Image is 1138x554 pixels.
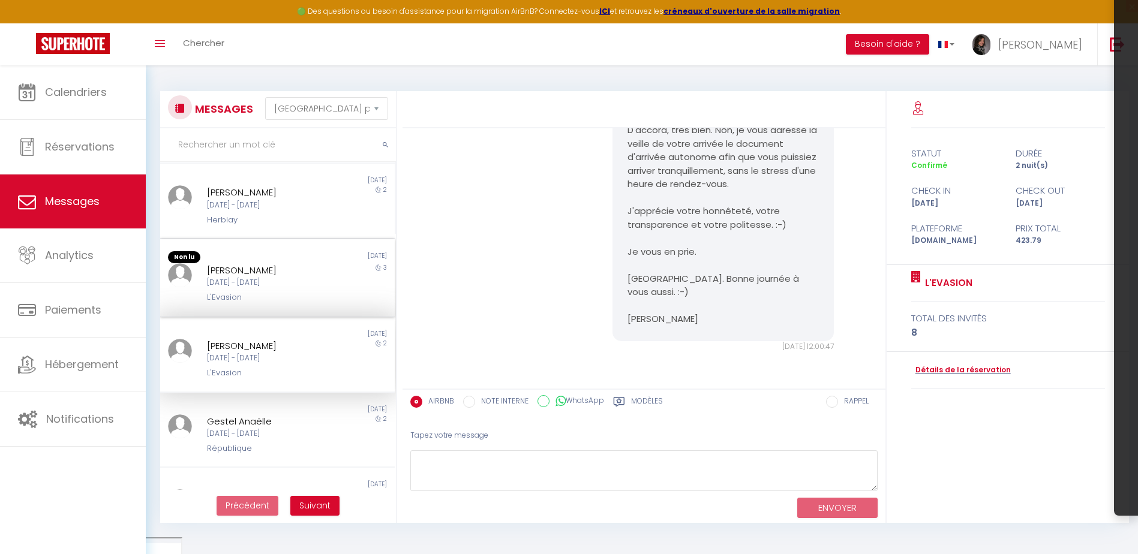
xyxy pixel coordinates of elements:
div: [PERSON_NAME] [207,185,328,200]
div: L'Evasion [207,291,328,303]
div: [PERSON_NAME] [207,339,328,353]
img: ... [168,185,192,209]
span: Réservations [45,139,115,154]
span: 3 [383,263,387,272]
label: AIRBNB [422,396,454,409]
span: Précédent [226,499,269,511]
img: ... [168,414,192,438]
span: 4 [383,489,387,498]
span: Hébergement [45,357,119,372]
div: v 4.0.25 [34,19,59,29]
div: [DATE] [903,198,1008,209]
button: Ouvrir le widget de chat LiveChat [10,5,46,41]
span: Analytics [45,248,94,263]
button: Previous [217,496,278,516]
div: [DATE] - [DATE] [207,353,328,364]
span: Paiements [45,302,101,317]
div: [PERSON_NAME] [207,489,328,504]
div: République [207,442,328,454]
div: 2 nuit(s) [1008,160,1113,171]
div: durée [1008,146,1113,161]
div: 8 [911,326,1105,340]
div: Herblay [207,214,328,226]
img: Super Booking [36,33,110,54]
div: [DATE] 12:00:47 [612,341,834,353]
input: Rechercher un mot clé [160,128,396,162]
img: ... [168,489,192,513]
div: [DATE] [277,329,394,339]
span: Non lu [168,251,200,263]
span: Messages [45,194,100,209]
button: ENVOYER [797,498,878,519]
div: [PERSON_NAME] [207,263,328,278]
img: logo_orange.svg [19,19,29,29]
a: Chercher [174,23,233,65]
div: check in [903,183,1008,198]
div: Gestel Anaëlle [207,414,328,429]
span: Suivant [299,499,331,511]
span: Notifications [46,411,114,426]
button: Next [290,496,340,516]
div: 423.79 [1008,235,1113,246]
div: [DATE] - [DATE] [207,277,328,288]
div: L'Evasion [207,367,328,379]
img: ... [168,339,192,363]
div: Domaine: [DOMAIN_NAME] [31,31,136,41]
div: [DOMAIN_NAME] [903,235,1008,246]
img: website_grey.svg [19,31,29,41]
span: Confirmé [911,160,947,170]
div: [DATE] - [DATE] [207,200,328,211]
a: créneaux d'ouverture de la salle migration [663,6,840,16]
label: RAPPEL [838,396,869,409]
div: total des invités [911,311,1105,326]
div: Prix total [1008,221,1113,236]
span: 2 [383,414,387,423]
button: Besoin d'aide ? [846,34,929,55]
div: Tapez votre message [410,421,878,450]
div: Domaine [62,71,92,79]
span: [PERSON_NAME] [998,37,1082,52]
div: [DATE] - [DATE] [207,428,328,439]
div: statut [903,146,1008,161]
img: tab_keywords_by_traffic_grey.svg [136,70,146,79]
img: ... [972,34,990,55]
div: [DATE] [277,480,394,489]
label: NOTE INTERNE [475,396,529,409]
span: 2 [383,185,387,194]
a: L'Evasion [921,276,972,290]
div: [DATE] [277,405,394,414]
div: [DATE] [277,251,394,263]
span: Chercher [183,37,224,49]
div: [DATE] [1008,198,1113,209]
div: check out [1008,183,1113,198]
img: tab_domain_overview_orange.svg [49,70,58,79]
h3: MESSAGES [192,95,253,122]
a: ICI [599,6,610,16]
a: ... [PERSON_NAME] [963,23,1097,65]
span: 2 [383,339,387,348]
label: Modèles [631,396,663,411]
div: Plateforme [903,221,1008,236]
div: [DATE] [277,176,394,185]
img: ... [168,263,192,287]
a: Détails de la réservation [911,365,1011,376]
label: WhatsApp [550,395,604,408]
div: Mots-clés [149,71,184,79]
img: logout [1110,37,1125,52]
span: Calendriers [45,85,107,100]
